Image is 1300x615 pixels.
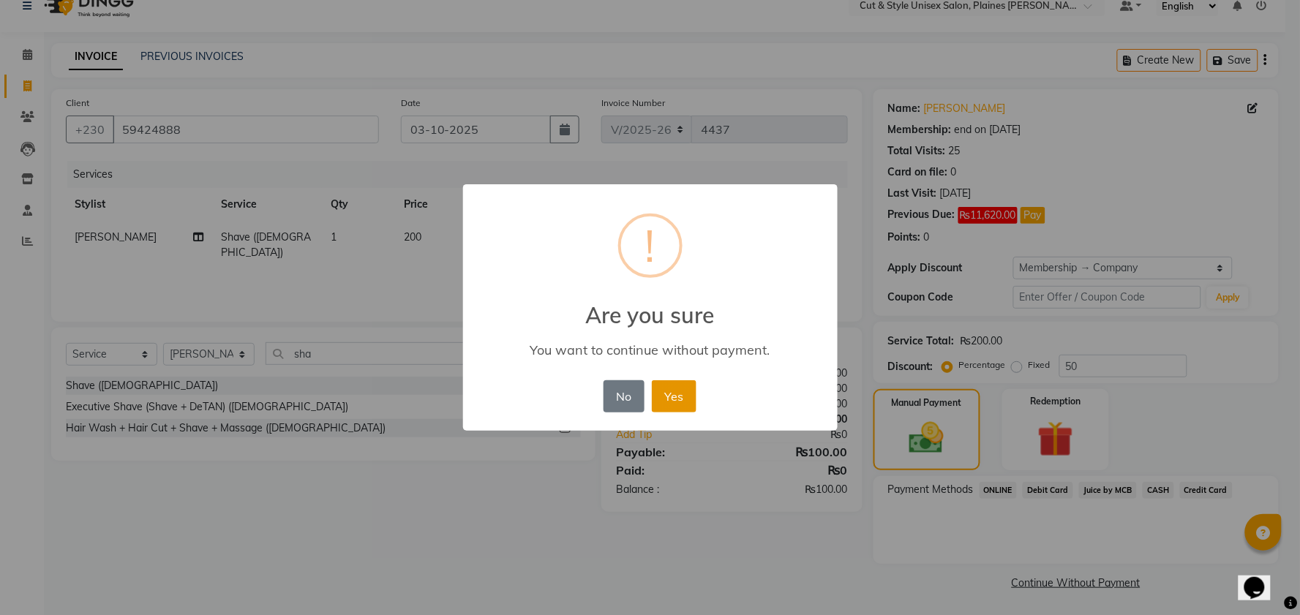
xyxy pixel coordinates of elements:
[604,380,645,412] button: No
[484,342,816,358] div: You want to continue without payment.
[463,284,838,328] h2: Are you sure
[645,216,655,275] div: !
[1239,556,1285,600] iframe: chat widget
[652,380,696,412] button: Yes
